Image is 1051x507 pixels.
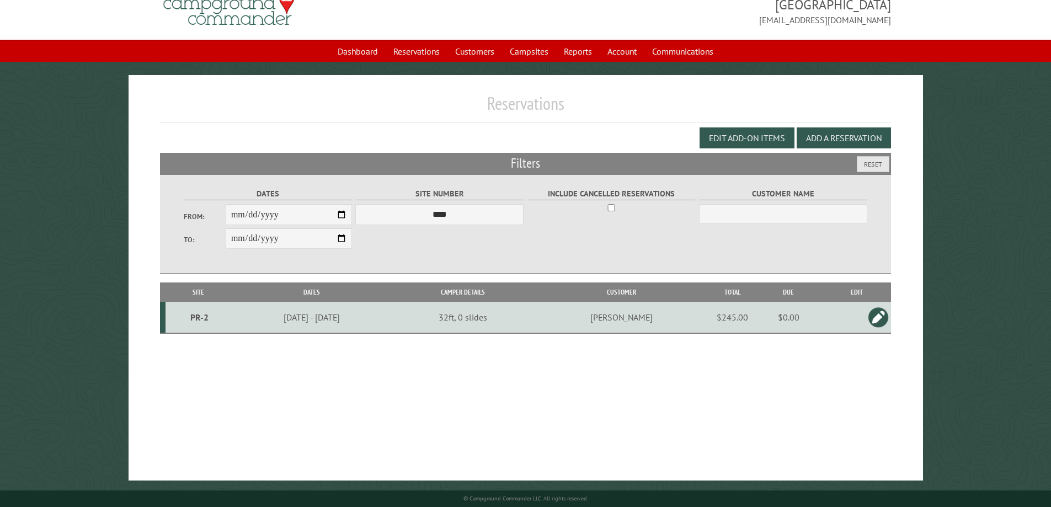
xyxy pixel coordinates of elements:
[160,153,892,174] h2: Filters
[331,41,385,62] a: Dashboard
[184,188,352,200] label: Dates
[711,282,755,302] th: Total
[797,127,891,148] button: Add a Reservation
[711,302,755,333] td: $245.00
[645,41,720,62] a: Communications
[233,312,391,323] div: [DATE] - [DATE]
[392,302,533,333] td: 32ft, 0 slides
[822,282,891,302] th: Edit
[533,282,711,302] th: Customer
[557,41,599,62] a: Reports
[699,188,867,200] label: Customer Name
[170,312,230,323] div: PR-2
[700,127,794,148] button: Edit Add-on Items
[503,41,555,62] a: Campsites
[533,302,711,333] td: [PERSON_NAME]
[387,41,446,62] a: Reservations
[601,41,643,62] a: Account
[857,156,889,172] button: Reset
[166,282,231,302] th: Site
[184,234,226,245] label: To:
[392,282,533,302] th: Camper Details
[755,302,822,333] td: $0.00
[160,93,892,123] h1: Reservations
[463,495,588,502] small: © Campground Commander LLC. All rights reserved.
[355,188,524,200] label: Site Number
[184,211,226,222] label: From:
[755,282,822,302] th: Due
[527,188,696,200] label: Include Cancelled Reservations
[231,282,392,302] th: Dates
[449,41,501,62] a: Customers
